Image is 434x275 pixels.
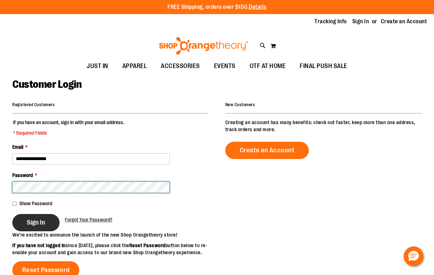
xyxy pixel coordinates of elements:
span: Reset Password [22,266,70,274]
span: Email [12,144,23,150]
span: Forgot Your Password? [65,217,112,222]
strong: If you have not logged in [12,243,66,248]
a: JUST IN [80,58,115,74]
img: Shop Orangetheory [158,37,249,55]
legend: If you have an account, sign in with your email address. [12,119,125,136]
a: APPAREL [115,58,154,74]
button: Hello, have a question? Let’s chat. [404,246,423,266]
span: * Required Fields [13,129,124,136]
span: Show Password [19,201,52,206]
span: Customer Login [12,78,81,90]
button: Sign In [12,214,60,231]
strong: Reset Password [129,243,165,248]
strong: Registered Customers [12,102,55,107]
p: Creating an account has many benefits: check out faster, keep more than one address, track orders... [225,119,422,133]
span: FINAL PUSH SALE [300,58,347,74]
span: ACCESSORIES [161,58,200,74]
a: EVENTS [207,58,243,74]
a: Forgot Your Password? [65,216,112,223]
span: Create an Account [240,146,295,154]
span: JUST IN [87,58,108,74]
strong: New Customers [225,102,255,107]
p: FREE Shipping, orders over $150. [167,3,267,11]
a: Create an Account [381,18,427,25]
span: EVENTS [214,58,236,74]
a: Create an Account [225,142,309,159]
a: ACCESSORIES [154,58,207,74]
p: We’re excited to announce the launch of the new Shop Orangetheory store! [12,231,217,238]
p: since [DATE], please click the button below to re-enable your account and gain access to our bran... [12,242,217,256]
a: Details [249,4,267,10]
a: Sign In [352,18,369,25]
a: OTF AT HOME [243,58,293,74]
span: OTF AT HOME [250,58,286,74]
span: Sign In [27,219,45,226]
span: Password [12,172,33,178]
a: Tracking Info [314,18,347,25]
span: APPAREL [122,58,147,74]
a: FINAL PUSH SALE [293,58,354,74]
